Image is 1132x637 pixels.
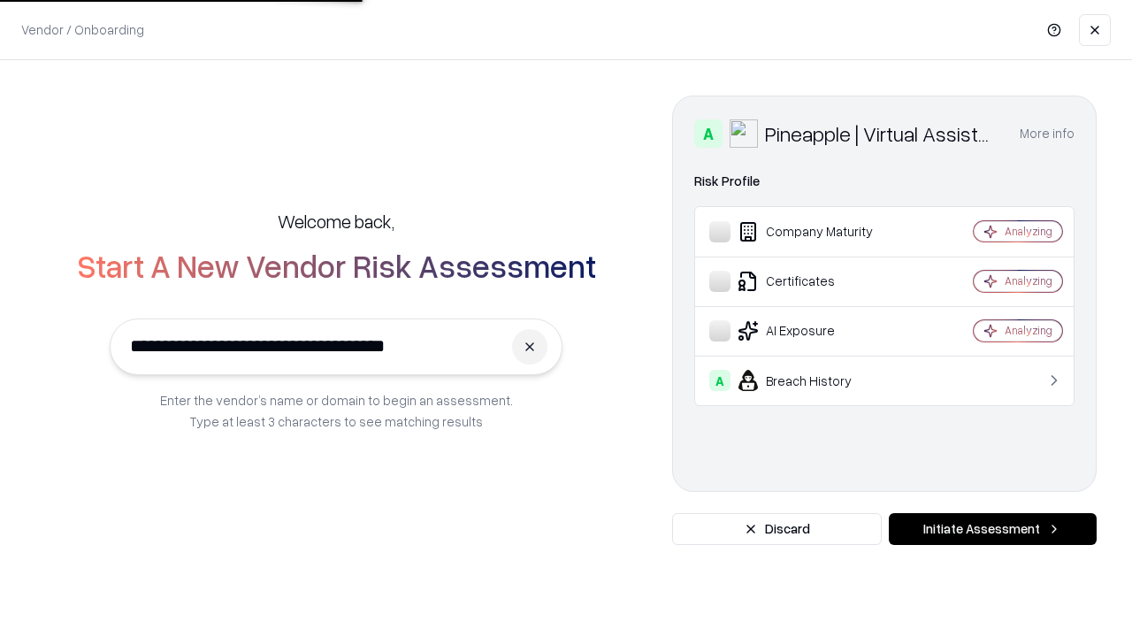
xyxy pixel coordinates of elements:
[1005,273,1052,288] div: Analyzing
[709,370,921,391] div: Breach History
[709,320,921,342] div: AI Exposure
[889,513,1097,545] button: Initiate Assessment
[709,370,730,391] div: A
[765,119,998,148] div: Pineapple | Virtual Assistant Agency
[160,389,513,432] p: Enter the vendor’s name or domain to begin an assessment. Type at least 3 characters to see match...
[672,513,882,545] button: Discard
[1005,224,1052,239] div: Analyzing
[1020,118,1075,150] button: More info
[278,209,394,234] h5: Welcome back,
[709,221,921,242] div: Company Maturity
[730,119,758,148] img: Pineapple | Virtual Assistant Agency
[1005,323,1052,338] div: Analyzing
[694,119,723,148] div: A
[21,20,144,39] p: Vendor / Onboarding
[694,171,1075,192] div: Risk Profile
[709,271,921,292] div: Certificates
[77,248,596,283] h2: Start A New Vendor Risk Assessment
